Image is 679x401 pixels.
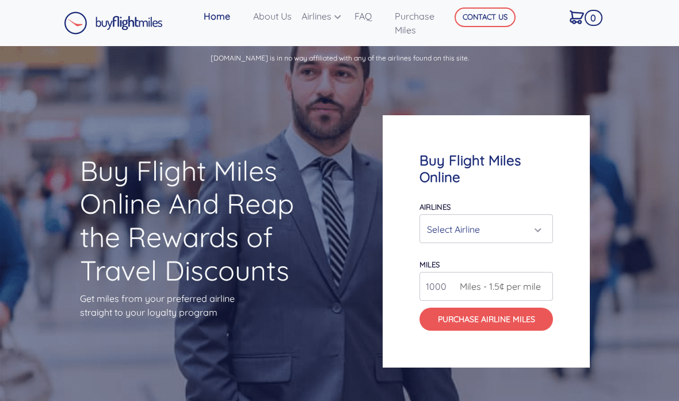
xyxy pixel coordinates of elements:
a: Purchase Miles [390,5,453,41]
span: 0 [585,10,602,26]
span: Miles - 1.5¢ per mile [454,279,541,293]
img: Buy Flight Miles Logo [64,12,163,35]
button: CONTACT US [455,7,516,27]
div: Select Airline [427,218,539,240]
a: About Us [249,5,297,28]
img: Cart [570,10,584,24]
a: Home [199,5,249,28]
h1: Buy Flight Miles Online And Reap the Rewards of Travel Discounts [80,154,296,287]
label: Airlines [419,202,451,211]
button: Select Airline [419,214,553,243]
a: 0 [565,5,600,29]
a: Buy Flight Miles Logo [64,9,163,37]
p: Get miles from your preferred airline straight to your loyalty program [80,292,296,319]
label: miles [419,260,440,269]
h4: Buy Flight Miles Online [419,152,553,186]
a: Airlines [297,5,350,28]
a: FAQ [350,5,390,28]
button: Purchase Airline Miles [419,308,553,331]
